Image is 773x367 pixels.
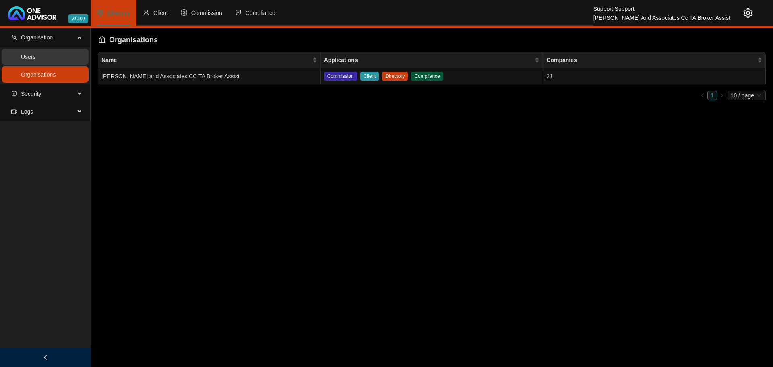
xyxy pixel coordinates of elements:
span: user [143,9,149,16]
span: Directory [382,72,408,81]
li: 1 [707,91,717,100]
div: [PERSON_NAME] And Associates Cc TA Broker Assist [593,11,730,20]
span: left [700,93,705,98]
span: Organisations [109,36,158,44]
span: Organisation [21,34,53,41]
td: [PERSON_NAME] and Associates CC TA Broker Assist [98,68,321,84]
span: safety-certificate [11,91,17,97]
th: Name [98,52,321,68]
span: dollar [181,9,187,16]
span: Companies [546,56,756,64]
th: Companies [543,52,766,68]
span: right [719,93,724,98]
li: Previous Page [698,91,707,100]
div: Page Size [728,91,766,100]
span: Name [101,56,311,64]
button: left [698,91,707,100]
span: Directory [107,10,130,16]
span: 10 / page [731,91,763,100]
span: setting [97,9,103,16]
th: Applications [321,52,544,68]
span: bank [99,36,106,43]
span: video-camera [11,109,17,114]
span: Commission [191,10,222,16]
span: Compliance [411,72,443,81]
span: Logs [21,108,33,115]
span: Applications [324,56,533,64]
button: right [717,91,727,100]
span: Security [21,91,41,97]
a: 1 [708,91,717,100]
img: 2df55531c6924b55f21c4cf5d4484680-logo-light.svg [8,6,56,20]
span: left [43,355,48,360]
div: Support Support [593,2,730,11]
a: Users [21,54,36,60]
span: v1.9.9 [68,14,88,23]
span: Commission [324,72,357,81]
span: Compliance [246,10,275,16]
span: setting [743,8,753,18]
span: Client [360,72,379,81]
td: 21 [543,68,766,84]
span: safety [235,9,242,16]
span: team [11,35,17,40]
span: Client [153,10,168,16]
a: Organisations [21,71,56,78]
li: Next Page [717,91,727,100]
